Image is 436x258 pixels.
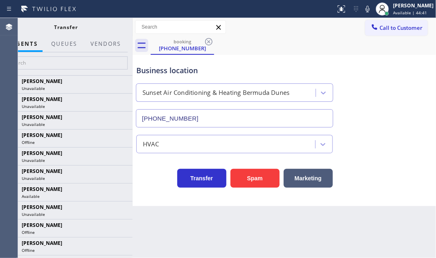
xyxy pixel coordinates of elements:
span: Offline [22,247,35,253]
button: QUEUES [46,36,82,52]
div: booking [151,38,213,45]
input: Search [136,20,226,34]
div: Business location [136,65,333,76]
span: [PERSON_NAME] [22,96,62,103]
span: Unavailable [22,211,45,217]
input: Phone Number [136,109,333,128]
button: AGENTS [7,36,43,52]
span: Available [22,193,40,199]
span: [PERSON_NAME] [22,150,62,157]
span: Available | 44:41 [393,10,427,16]
span: [PERSON_NAME] [22,78,62,85]
span: Unavailable [22,121,45,127]
span: [PERSON_NAME] [22,168,62,175]
span: [PERSON_NAME] [22,186,62,193]
span: [PERSON_NAME] [22,204,62,211]
div: [PHONE_NUMBER] [151,45,213,52]
div: (310) 625-2877 [151,36,213,54]
button: Transfer [177,169,226,188]
input: Search [5,56,128,70]
button: Mute [362,3,373,15]
span: Offline [22,229,35,235]
div: Sunset Air Conditioning & Heating Bermuda Dunes [142,88,289,98]
button: Call to Customer [365,20,428,36]
span: Unavailable [22,157,45,163]
span: QUEUES [51,40,77,47]
button: Spam [230,169,280,188]
span: Call to Customer [380,24,422,31]
span: AGENTS [11,40,38,47]
button: Marketing [284,169,333,188]
button: Vendors [86,36,126,52]
span: Transfer [54,24,78,31]
span: [PERSON_NAME] [22,132,62,139]
div: [PERSON_NAME] [393,2,434,9]
div: HVAC [143,139,159,149]
span: Unavailable [22,103,45,109]
span: Unavailable [22,175,45,181]
span: Offline [22,139,35,145]
span: [PERSON_NAME] [22,114,62,121]
span: [PERSON_NAME] [22,240,62,247]
span: Unavailable [22,85,45,91]
span: [PERSON_NAME] [22,222,62,229]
